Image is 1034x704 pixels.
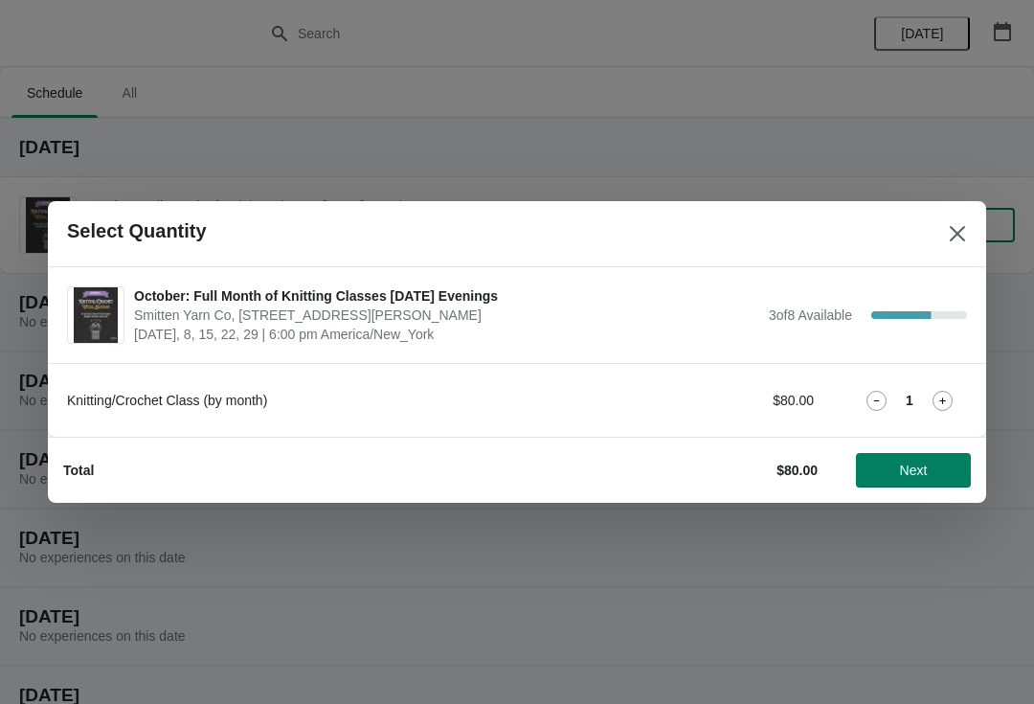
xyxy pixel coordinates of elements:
[637,391,814,410] div: $80.00
[900,463,928,478] span: Next
[134,306,759,325] span: Smitten Yarn Co, [STREET_ADDRESS][PERSON_NAME]
[776,463,818,478] strong: $80.00
[134,286,759,306] span: October: Full Month of Knitting Classes [DATE] Evenings
[906,391,913,410] strong: 1
[134,325,759,344] span: [DATE], 8, 15, 22, 29 | 6:00 pm America/New_York
[67,220,207,242] h2: Select Quantity
[769,307,852,323] span: 3 of 8 Available
[856,453,971,488] button: Next
[63,463,94,478] strong: Total
[74,287,118,343] img: October: Full Month of Knitting Classes on Wednesday Evenings | Smitten Yarn Co, 59 Hanson Street...
[940,216,975,251] button: Close
[67,391,598,410] div: Knitting/Crochet Class (by month)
